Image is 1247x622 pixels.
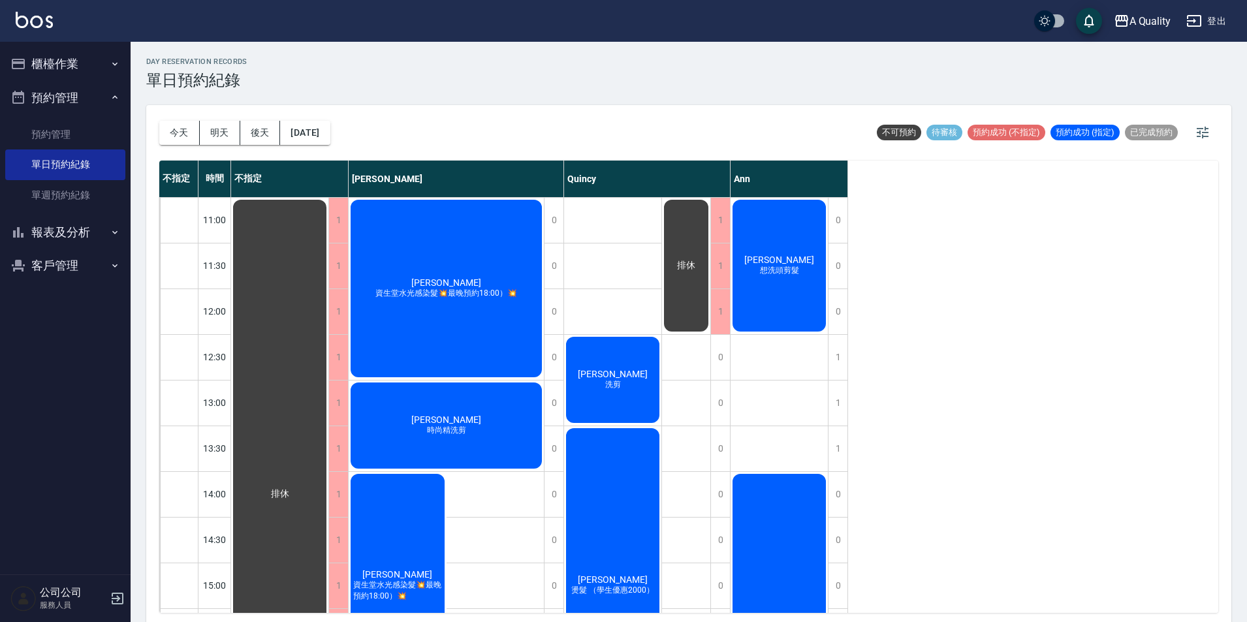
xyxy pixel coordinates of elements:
[40,586,106,599] h5: 公司公司
[198,243,231,288] div: 11:30
[710,563,730,608] div: 0
[544,518,563,563] div: 0
[351,580,445,602] span: 資生堂水光感染髮💥最晚預約18:00）💥
[5,81,125,115] button: 預約管理
[828,381,847,426] div: 1
[280,121,330,145] button: [DATE]
[198,517,231,563] div: 14:30
[544,426,563,471] div: 0
[828,335,847,380] div: 1
[828,518,847,563] div: 0
[710,472,730,517] div: 0
[268,488,292,500] span: 排休
[757,265,802,276] span: 想洗頭剪髮
[968,127,1045,138] span: 預約成功 (不指定)
[198,334,231,380] div: 12:30
[569,585,657,596] span: 燙髮 （學生優惠2000）
[198,426,231,471] div: 13:30
[198,161,231,197] div: 時間
[742,255,817,265] span: [PERSON_NAME]
[328,472,348,517] div: 1
[544,472,563,517] div: 0
[198,563,231,608] div: 15:00
[544,243,563,288] div: 0
[731,161,848,197] div: Ann
[328,381,348,426] div: 1
[710,518,730,563] div: 0
[5,47,125,81] button: 櫃檯作業
[1181,9,1231,33] button: 登出
[146,71,247,89] h3: 單日預約紀錄
[575,369,650,379] span: [PERSON_NAME]
[710,381,730,426] div: 0
[5,149,125,179] a: 單日預約紀錄
[198,380,231,426] div: 13:00
[1109,8,1176,35] button: A Quality
[328,243,348,288] div: 1
[1129,13,1171,29] div: A Quality
[544,289,563,334] div: 0
[828,426,847,471] div: 1
[10,585,37,612] img: Person
[710,243,730,288] div: 1
[926,127,962,138] span: 待審核
[231,161,349,197] div: 不指定
[564,161,731,197] div: Quincy
[360,569,435,580] span: [PERSON_NAME]
[710,335,730,380] div: 0
[674,260,698,272] span: 排休
[710,426,730,471] div: 0
[544,198,563,243] div: 0
[198,288,231,334] div: 12:00
[198,471,231,517] div: 14:00
[198,197,231,243] div: 11:00
[409,277,484,288] span: [PERSON_NAME]
[828,289,847,334] div: 0
[200,121,240,145] button: 明天
[603,379,623,390] span: 洗剪
[424,425,469,436] span: 時尚精洗剪
[16,12,53,28] img: Logo
[828,243,847,288] div: 0
[373,288,520,299] span: 資生堂水光感染髮💥最晚預約18:00）💥
[349,161,564,197] div: [PERSON_NAME]
[146,57,247,66] h2: day Reservation records
[828,472,847,517] div: 0
[328,426,348,471] div: 1
[240,121,281,145] button: 後天
[328,198,348,243] div: 1
[409,414,484,425] span: [PERSON_NAME]
[328,289,348,334] div: 1
[877,127,921,138] span: 不可預約
[40,599,106,611] p: 服務人員
[159,161,198,197] div: 不指定
[575,574,650,585] span: [PERSON_NAME]
[544,381,563,426] div: 0
[544,563,563,608] div: 0
[328,518,348,563] div: 1
[5,249,125,283] button: 客戶管理
[328,563,348,608] div: 1
[828,563,847,608] div: 0
[1076,8,1102,34] button: save
[5,119,125,149] a: 預約管理
[828,198,847,243] div: 0
[5,180,125,210] a: 單週預約紀錄
[1125,127,1178,138] span: 已完成預約
[159,121,200,145] button: 今天
[1050,127,1120,138] span: 預約成功 (指定)
[5,215,125,249] button: 報表及分析
[328,335,348,380] div: 1
[544,335,563,380] div: 0
[710,198,730,243] div: 1
[710,289,730,334] div: 1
